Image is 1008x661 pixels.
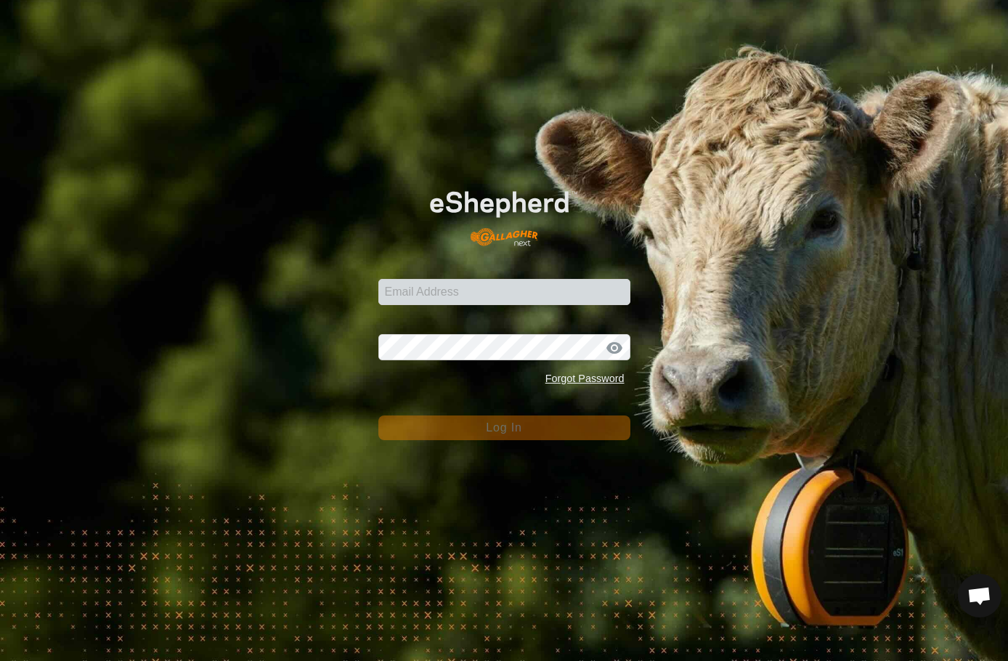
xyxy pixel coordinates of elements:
img: E-shepherd Logo [403,170,605,256]
input: Email Address [378,279,630,305]
span: Log In [486,421,521,434]
button: Log In [378,415,630,440]
a: Open chat [958,574,1001,617]
a: Forgot Password [545,373,625,384]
